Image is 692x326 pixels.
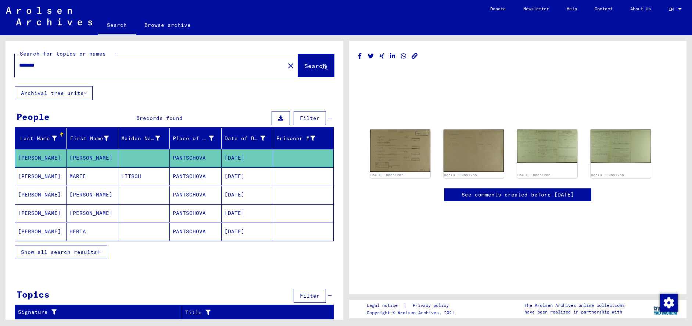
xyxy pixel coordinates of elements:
img: 002.jpg [591,130,651,163]
mat-cell: [DATE] [222,223,273,241]
button: Clear [283,58,298,73]
a: DocID: 80651265 [370,173,404,177]
span: EN [668,7,677,12]
mat-header-cell: Prisoner # [273,128,333,149]
mat-cell: MARIE [67,167,118,185]
div: Change consent [660,294,677,311]
mat-cell: [PERSON_NAME] [15,204,67,222]
span: Filter [300,115,320,121]
button: Share on WhatsApp [400,52,408,61]
div: Topics [17,288,50,301]
div: Date of Birth [225,135,265,142]
button: Share on Facebook [356,52,364,61]
mat-header-cell: Last Name [15,128,67,149]
div: Place of Birth [173,132,223,144]
button: Copy link [411,52,419,61]
div: Signature [18,306,184,318]
div: Maiden Name [121,135,160,142]
div: Title [185,309,319,316]
button: Filter [294,289,326,303]
div: First Name [69,132,118,144]
button: Show all search results [15,245,107,259]
mat-cell: [DATE] [222,186,273,204]
mat-cell: PANTSCHOVA [170,167,221,185]
span: 6 [136,115,140,121]
mat-cell: [DATE] [222,149,273,167]
button: Search [298,54,334,77]
mat-cell: [DATE] [222,167,273,185]
div: Place of Birth [173,135,214,142]
div: Date of Birth [225,132,275,144]
a: Browse archive [136,16,200,34]
mat-icon: close [286,61,295,70]
p: Copyright © Arolsen Archives, 2021 [367,309,458,316]
mat-cell: [PERSON_NAME] [15,186,67,204]
mat-cell: [PERSON_NAME] [15,223,67,241]
mat-cell: PANTSCHOVA [170,149,221,167]
img: yv_logo.png [652,300,680,318]
div: Last Name [18,132,66,144]
div: Prisoner # [276,135,315,142]
div: Prisoner # [276,132,324,144]
button: Share on Twitter [367,52,375,61]
mat-header-cell: Date of Birth [222,128,273,149]
div: Title [185,306,327,318]
div: People [17,110,50,123]
mat-cell: PANTSCHOVA [170,204,221,222]
p: have been realized in partnership with [524,309,625,315]
span: Filter [300,293,320,299]
mat-cell: [PERSON_NAME] [67,186,118,204]
mat-cell: PANTSCHOVA [170,223,221,241]
a: DocID: 80651266 [517,173,551,177]
mat-label: Search for topics or names [20,50,106,57]
button: Share on Xing [378,52,386,61]
mat-header-cell: Maiden Name [118,128,170,149]
mat-cell: [PERSON_NAME] [15,167,67,185]
button: Filter [294,111,326,125]
mat-cell: LITSCH [118,167,170,185]
mat-cell: PANTSCHOVA [170,186,221,204]
div: Signature [18,308,176,316]
a: Search [98,16,136,35]
div: | [367,302,458,309]
button: Share on LinkedIn [389,52,397,61]
mat-header-cell: First Name [67,128,118,149]
mat-cell: [PERSON_NAME] [67,149,118,167]
mat-cell: [PERSON_NAME] [15,149,67,167]
mat-header-cell: Place of Birth [170,128,221,149]
p: The Arolsen Archives online collections [524,302,625,309]
img: 002.jpg [444,130,504,172]
a: DocID: 80651265 [444,173,477,177]
div: First Name [69,135,108,142]
a: Privacy policy [407,302,458,309]
div: Last Name [18,135,57,142]
a: DocID: 80651266 [591,173,624,177]
span: Search [304,62,326,70]
a: Legal notice [367,302,404,309]
img: Change consent [660,294,678,312]
div: Maiden Name [121,132,169,144]
span: records found [140,115,183,121]
button: Archival tree units [15,86,93,100]
img: 001.jpg [517,130,577,163]
mat-cell: [PERSON_NAME] [67,204,118,222]
span: Show all search results [21,249,97,255]
img: 001.jpg [370,130,430,172]
mat-cell: [DATE] [222,204,273,222]
mat-cell: HERTA [67,223,118,241]
img: Arolsen_neg.svg [6,7,92,25]
a: See comments created before [DATE] [462,191,574,199]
